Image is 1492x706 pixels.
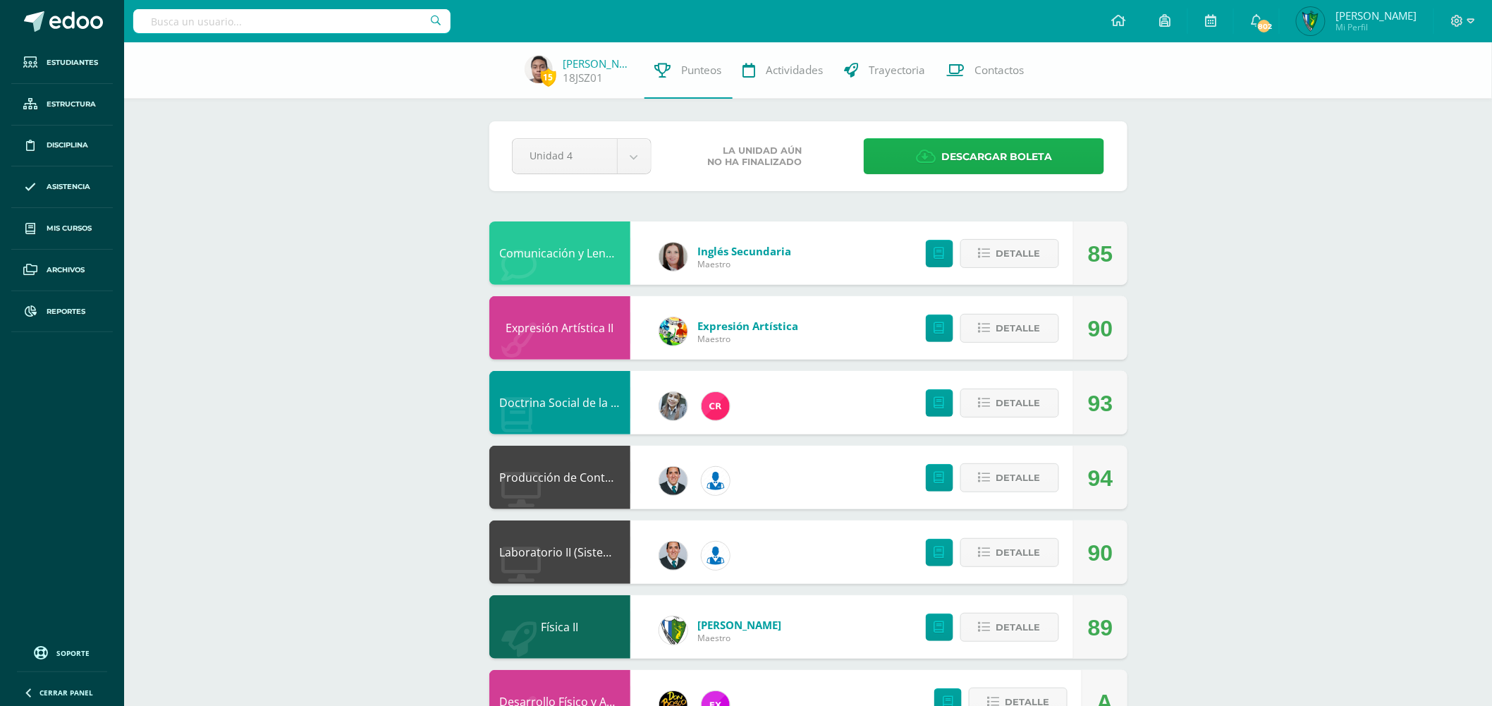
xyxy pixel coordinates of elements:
div: 90 [1088,521,1113,585]
img: 6ed6846fa57649245178fca9fc9a58dd.png [702,467,730,495]
a: Inglés Secundaria [698,244,792,258]
span: Asistencia [47,181,90,193]
span: Maestro [698,632,782,644]
button: Detalle [960,613,1059,642]
div: 94 [1088,446,1113,510]
img: 866c3f3dc5f3efb798120d7ad13644d9.png [702,392,730,420]
a: Estudiantes [11,42,113,84]
a: Actividades [733,42,834,99]
span: Reportes [47,306,85,317]
span: Detalle [996,315,1041,341]
span: Maestro [698,258,792,270]
a: 18JSZ01 [563,71,604,85]
a: Disciplina [11,126,113,167]
span: Detalle [996,614,1041,640]
img: 6ed6846fa57649245178fca9fc9a58dd.png [702,542,730,570]
a: Asistencia [11,166,113,208]
span: La unidad aún no ha finalizado [708,145,802,168]
img: 8af0450cf43d44e38c4a1497329761f3.png [659,243,687,271]
div: 93 [1088,372,1113,435]
span: 802 [1256,18,1272,34]
a: Producción de Contenidos Digitales [500,470,690,485]
span: Detalle [996,241,1041,267]
img: d7d6d148f6dec277cbaab50fee73caa7.png [659,616,687,645]
div: Comunicación y Lenguaje L3 Inglés [489,221,630,285]
span: [PERSON_NAME] [1335,8,1417,23]
span: Mis cursos [47,223,92,234]
span: Cerrar panel [39,688,93,698]
div: 89 [1088,596,1113,659]
a: Expresión Artística II [506,320,613,336]
span: Maestro [698,333,799,345]
span: Mi Perfil [1335,21,1417,33]
span: Detalle [996,465,1041,491]
div: Doctrina Social de la Iglesia [489,371,630,434]
button: Detalle [960,239,1059,268]
span: Punteos [682,63,722,78]
img: 1936f5ee1c3b59d03e813475f50272e6.png [525,55,553,83]
button: Detalle [960,314,1059,343]
a: Doctrina Social de la [DEMOGRAPHIC_DATA] [500,395,733,410]
a: Archivos [11,250,113,291]
span: Trayectoria [869,63,926,78]
a: Punteos [644,42,733,99]
span: Contactos [975,63,1025,78]
a: Contactos [936,42,1035,99]
button: Detalle [960,389,1059,418]
a: Descargar boleta [864,138,1104,174]
button: Detalle [960,538,1059,567]
img: 2306758994b507d40baaa54be1d4aa7e.png [659,542,687,570]
a: Soporte [17,643,107,662]
a: [PERSON_NAME] [698,618,782,632]
span: Detalle [996,540,1041,566]
span: Estudiantes [47,57,98,68]
div: Producción de Contenidos Digitales [489,446,630,509]
div: Expresión Artística II [489,296,630,360]
a: Laboratorio II (Sistema Operativo Macintoch) [500,544,738,560]
a: Reportes [11,291,113,333]
span: Actividades [766,63,824,78]
span: Unidad 4 [530,139,599,172]
a: Expresión Artística [698,319,799,333]
div: 90 [1088,297,1113,360]
span: Detalle [996,390,1041,416]
a: Física II [541,619,578,635]
img: cba4c69ace659ae4cf02a5761d9a2473.png [659,392,687,420]
a: [PERSON_NAME] [563,56,634,71]
button: Detalle [960,463,1059,492]
div: 85 [1088,222,1113,286]
span: Disciplina [47,140,88,151]
span: Archivos [47,264,85,276]
img: 2306758994b507d40baaa54be1d4aa7e.png [659,467,687,495]
div: Laboratorio II (Sistema Operativo Macintoch) [489,521,630,584]
a: Unidad 4 [513,139,651,174]
a: Comunicación y Lenguaje L3 Inglés [500,245,684,261]
a: Mis cursos [11,208,113,250]
span: Soporte [57,648,90,658]
a: Estructura [11,84,113,126]
input: Busca un usuario... [133,9,451,33]
div: Física II [489,595,630,659]
span: Estructura [47,99,96,110]
img: 159e24a6ecedfdf8f489544946a573f0.png [659,317,687,346]
img: 1b281a8218983e455f0ded11b96ffc56.png [1297,7,1325,35]
a: Trayectoria [834,42,936,99]
span: 15 [541,68,556,86]
span: Descargar boleta [941,140,1052,174]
